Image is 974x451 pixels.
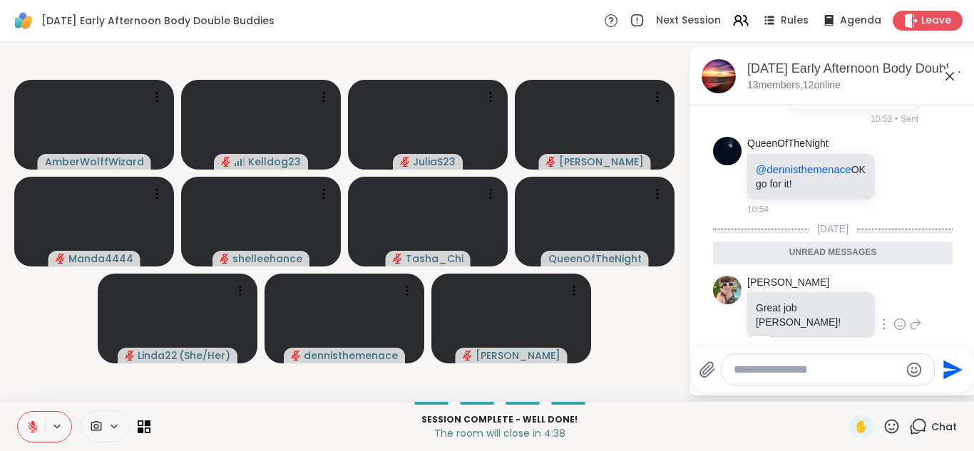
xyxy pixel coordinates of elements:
span: ✋ [854,418,868,435]
img: ShareWell Logomark [11,9,36,33]
span: audio-muted [400,157,410,167]
span: Next Session [656,14,721,28]
textarea: Type your message [734,363,900,377]
button: Send [935,353,967,385]
div: [DATE] Early Afternoon Body Double Buddies, [DATE] [747,60,964,78]
p: 13 members, 12 online [747,78,841,93]
span: ( She/Her ) [179,348,230,363]
span: audio-muted [393,254,403,264]
span: Manda4444 [68,252,133,266]
span: • [895,113,898,125]
span: audio-muted [56,254,66,264]
img: Friday Early Afternoon Body Double Buddies, Oct 10 [702,59,736,93]
span: shelleehance [232,252,302,266]
img: https://sharewell-space-live.sfo3.digitaloceanspaces.com/user-generated/d7277878-0de6-43a2-a937-4... [713,137,742,165]
span: Leave [921,14,951,28]
span: AmberWolffWizard [45,155,144,169]
span: 10:53 [871,113,892,125]
span: @dennisthemenace [756,163,851,175]
p: Session Complete - well done! [159,413,840,426]
span: [DATE] Early Afternoon Body Double Buddies [41,14,275,28]
div: Unread messages [713,242,953,264]
a: QueenOfTheNight [747,137,829,151]
a: [PERSON_NAME] [747,276,829,290]
span: [PERSON_NAME] [559,155,644,169]
span: Sent [901,113,918,125]
span: [PERSON_NAME] [476,348,560,363]
span: audio-muted [221,157,231,167]
span: JuliaS23 [413,155,456,169]
span: dennisthemenace [304,348,398,363]
span: Linda22 [138,348,178,363]
button: Emoji picker [906,361,923,378]
span: audio-muted [220,254,230,264]
span: Tasha_Chi [406,252,463,266]
span: audio-muted [463,351,473,361]
img: https://sharewell-space-live.sfo3.digitaloceanspaces.com/user-generated/3bf5b473-6236-4210-9da2-3... [713,276,742,304]
span: 10:54 [747,203,769,216]
span: [DATE] [809,222,857,236]
span: audio-muted [546,157,556,167]
span: Rules [781,14,809,28]
span: Chat [931,420,957,434]
p: The room will close in 4:38 [159,426,840,440]
span: Kelldog23 [248,155,301,169]
span: QueenOfTheNight [548,252,642,266]
span: audio-muted [125,351,135,361]
span: Agenda [840,14,881,28]
div: Reaction list [748,336,773,358]
p: Great job [PERSON_NAME]! [756,301,866,329]
p: OK go for it! [756,162,866,191]
span: audio-muted [291,351,301,361]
